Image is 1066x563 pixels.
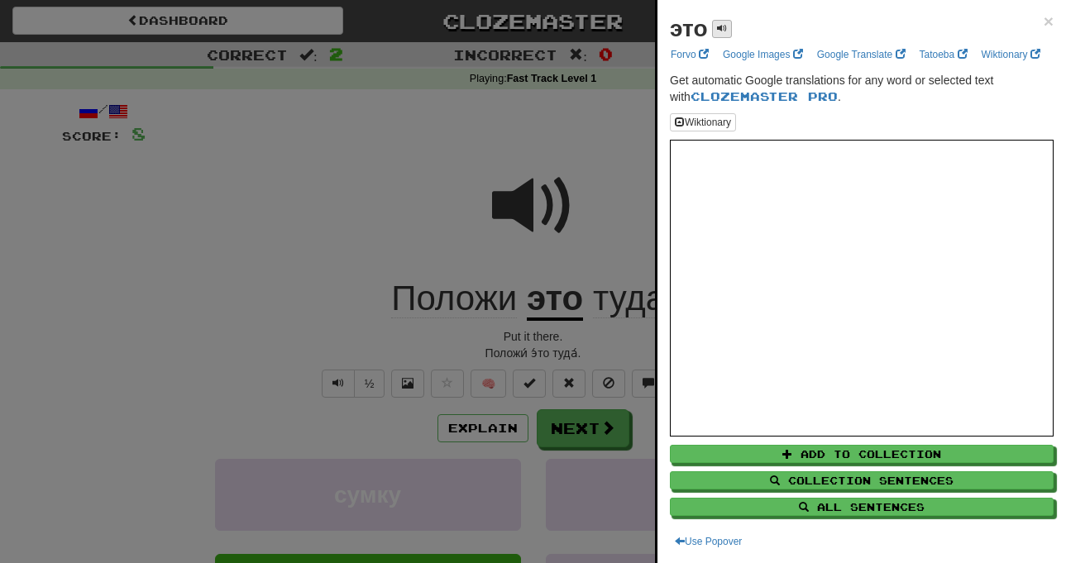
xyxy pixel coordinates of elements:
a: Clozemaster Pro [691,89,838,103]
span: × [1044,12,1054,31]
a: Wiktionary [977,45,1045,64]
button: Wiktionary [670,113,736,131]
button: Add to Collection [670,445,1054,463]
a: Tatoeba [915,45,973,64]
button: Close [1044,12,1054,30]
a: Forvo [666,45,714,64]
button: Collection Sentences [670,471,1054,489]
a: Google Images [718,45,808,64]
p: Get automatic Google translations for any word or selected text with . [670,72,1054,105]
strong: это [670,16,708,41]
button: Use Popover [670,532,747,551]
a: Google Translate [812,45,911,64]
button: All Sentences [670,498,1054,516]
